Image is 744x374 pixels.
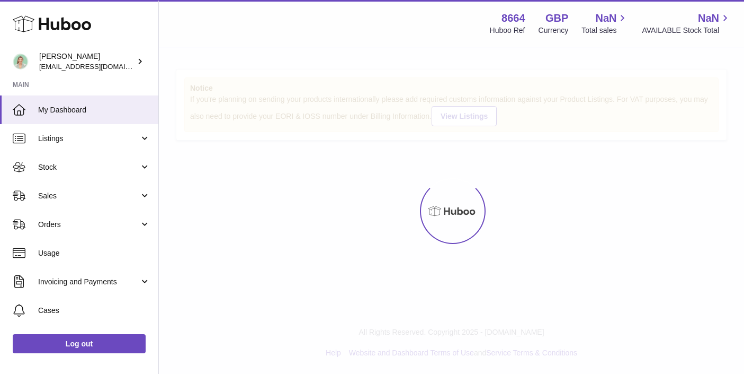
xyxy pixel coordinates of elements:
[38,220,139,230] span: Orders
[39,62,156,71] span: [EMAIL_ADDRESS][DOMAIN_NAME]
[38,306,150,316] span: Cases
[501,11,525,25] strong: 8664
[642,11,731,36] a: NaN AVAILABLE Stock Total
[39,51,135,72] div: [PERSON_NAME]
[490,25,525,36] div: Huboo Ref
[595,11,616,25] span: NaN
[38,134,139,144] span: Listings
[38,191,139,201] span: Sales
[38,277,139,287] span: Invoicing and Payments
[13,54,29,69] img: hello@thefacialcuppingexpert.com
[38,105,150,115] span: My Dashboard
[13,334,146,353] a: Log out
[581,11,629,36] a: NaN Total sales
[38,162,139,172] span: Stock
[642,25,731,36] span: AVAILABLE Stock Total
[38,248,150,258] span: Usage
[698,11,719,25] span: NaN
[539,25,569,36] div: Currency
[545,11,568,25] strong: GBP
[581,25,629,36] span: Total sales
